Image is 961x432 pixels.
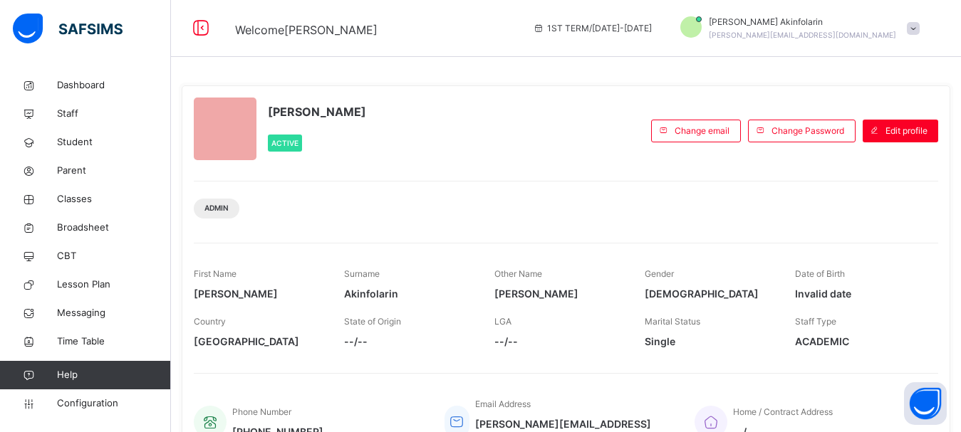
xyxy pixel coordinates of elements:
span: Phone Number [232,406,291,417]
span: Admin [204,203,229,214]
span: --/-- [344,334,473,349]
button: Open asap [904,382,947,425]
span: [PERSON_NAME] Akinfolarin [709,16,896,28]
span: Student [57,135,171,149]
span: [DEMOGRAPHIC_DATA] [645,286,774,301]
span: Invalid date [795,286,924,301]
span: Home / Contract Address [733,406,833,417]
span: Email Address [475,399,531,409]
span: Messaging [57,306,171,320]
span: Marital Status [645,316,700,327]
span: Single [645,334,774,349]
span: Lesson Plan [57,278,171,292]
span: Gender [645,268,674,279]
span: [PERSON_NAME][EMAIL_ADDRESS][DOMAIN_NAME] [709,31,896,39]
span: Change email [675,125,729,137]
span: Edit profile [885,125,928,137]
img: safsims [13,14,123,43]
span: [PERSON_NAME] [194,286,323,301]
span: CBT [57,249,171,263]
span: Parent [57,164,171,178]
span: Other Name [494,268,542,279]
span: Broadsheet [57,221,171,235]
span: Classes [57,192,171,206]
span: Country [194,316,226,327]
span: [PERSON_NAME] [494,286,623,301]
span: Active [271,139,298,147]
div: AbiodunAkinfolarin [666,16,927,41]
span: Time Table [57,334,171,349]
span: Configuration [57,396,170,411]
span: Date of Birth [795,268,845,279]
span: Akinfolarin [344,286,473,301]
span: [GEOGRAPHIC_DATA] [194,334,323,349]
span: Staff [57,107,171,121]
span: [PERSON_NAME] [268,103,366,120]
span: Help [57,368,170,382]
span: First Name [194,268,237,279]
span: LGA [494,316,511,327]
span: Change Password [772,125,844,137]
span: Surname [344,268,380,279]
span: session/term information [533,22,652,35]
span: Welcome [PERSON_NAME] [235,23,378,37]
span: State of Origin [344,316,401,327]
span: --/-- [494,334,623,349]
span: Dashboard [57,78,171,93]
span: ACADEMIC [795,334,924,349]
span: Staff Type [795,316,836,327]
